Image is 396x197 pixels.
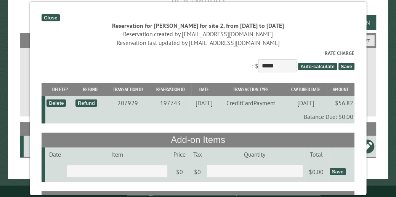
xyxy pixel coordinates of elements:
td: [DATE] [284,96,327,110]
div: Refund [75,99,97,107]
span: Auto-calculate [298,63,337,70]
th: Delete? [45,83,74,96]
td: Tax [189,147,205,161]
td: Quantity [205,147,304,161]
div: 2 [27,143,43,150]
td: Total [304,147,329,161]
td: Date [45,147,65,161]
div: Delete [46,99,66,107]
td: $56.82 [327,96,354,110]
td: CreditCardPayment [217,96,284,110]
h2: Filters [20,33,376,47]
label: Rate Charge [42,50,354,57]
th: Amount [327,83,354,96]
td: $0 [169,161,190,183]
td: 197743 [149,96,191,110]
td: 207929 [106,96,149,110]
td: $0 [189,161,205,183]
th: Add-on Items [42,133,354,147]
th: Reservation ID [149,83,191,96]
div: : $ [42,50,354,74]
th: Captured Date [284,83,327,96]
td: [DATE] [191,96,217,110]
div: Close [42,14,59,21]
div: Reservation last updated by [EMAIL_ADDRESS][DOMAIN_NAME] [42,38,354,47]
th: Transaction ID [106,83,149,96]
td: $0.00 [304,161,329,183]
td: Balance Due: $0.00 [45,110,354,123]
td: Price [169,147,190,161]
div: Reservation for [PERSON_NAME] for site 2, from [DATE] to [DATE] [42,21,354,30]
th: Date [191,83,217,96]
th: Refund [74,83,106,96]
span: Save [338,63,354,70]
td: Item [65,147,169,161]
div: Reservation created by [EMAIL_ADDRESS][DOMAIN_NAME] [42,30,354,38]
th: Site [24,122,45,136]
div: Save [330,168,346,175]
th: Transaction Type [217,83,284,96]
